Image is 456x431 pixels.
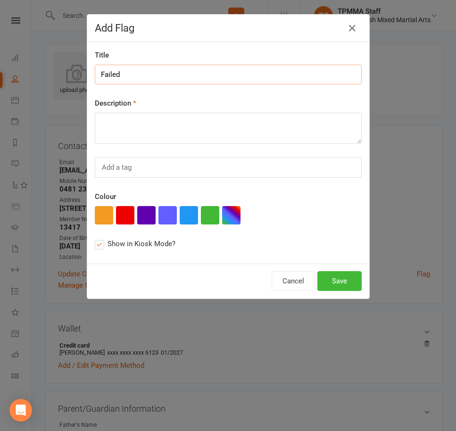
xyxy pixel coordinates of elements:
label: Title [95,50,109,61]
span: Show in Kiosk Mode? [108,238,175,248]
label: Description [95,98,136,109]
div: Open Intercom Messenger [9,399,32,422]
button: Save [317,271,362,291]
label: Colour [95,191,116,202]
button: Cancel [272,271,315,291]
button: Close [345,21,360,36]
input: Add a tag [101,161,134,174]
h4: Add Flag [95,22,362,34]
